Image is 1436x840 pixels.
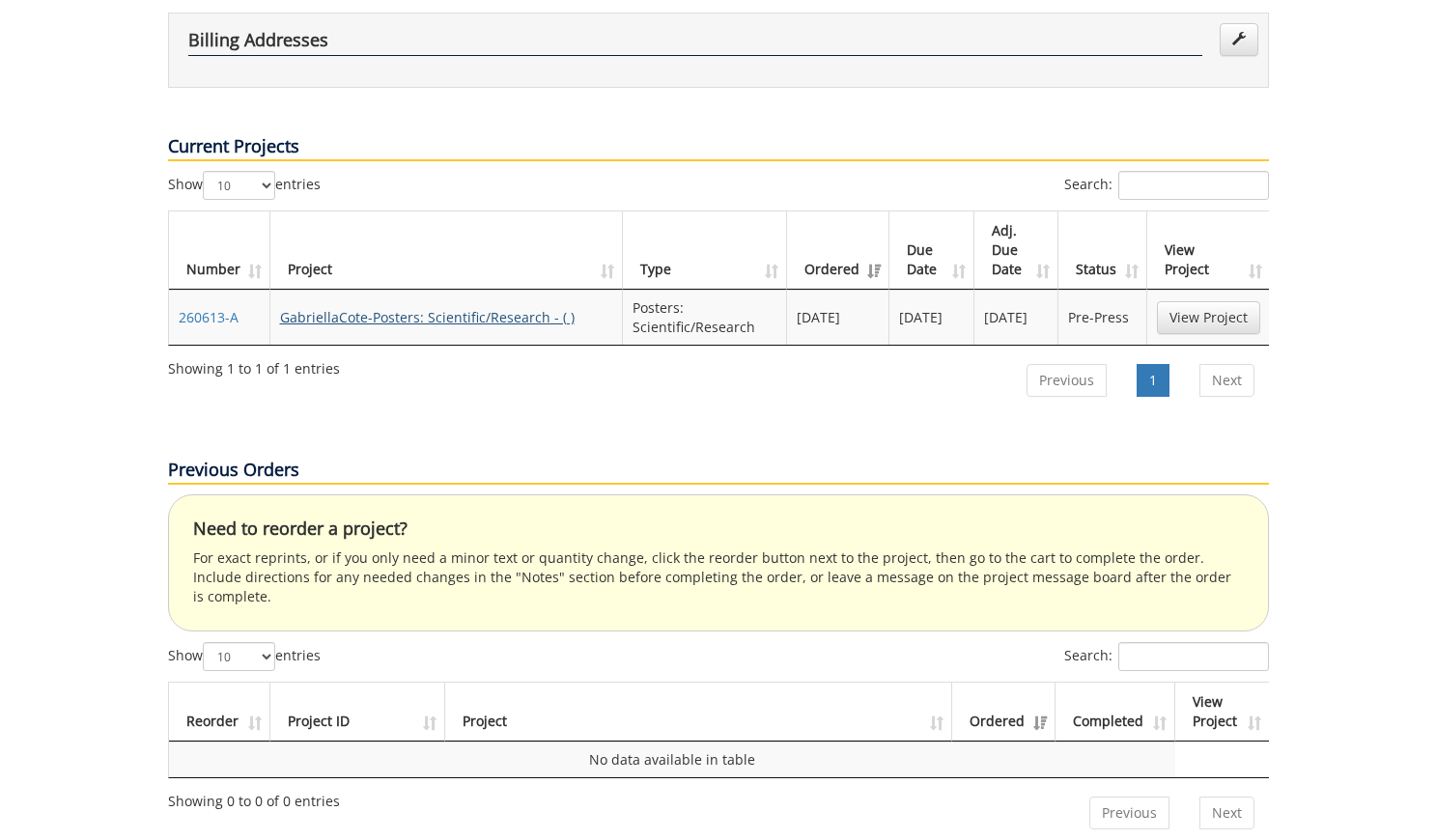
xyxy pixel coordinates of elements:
div: Showing 1 to 1 of 1 entries [168,351,340,378]
th: Number: activate to sort column ascending [169,211,270,290]
td: No data available in table [169,742,1176,777]
th: Ordered: activate to sort column ascending [787,211,889,290]
div: Showing 0 to 0 of 0 entries [168,784,340,811]
th: Type: activate to sort column ascending [623,211,787,290]
td: [DATE] [787,290,889,345]
th: View Project: activate to sort column ascending [1147,211,1270,290]
td: Posters: Scientific/Research [623,290,787,345]
select: Showentries [203,171,275,200]
th: Status: activate to sort column ascending [1058,211,1146,290]
a: 1 [1137,364,1169,397]
th: Ordered: activate to sort column ascending [952,683,1056,742]
a: 260613-A [179,308,239,326]
td: [DATE] [974,290,1059,345]
h4: Need to reorder a project? [193,519,1244,539]
th: Project: activate to sort column ascending [270,211,624,290]
label: Show entries [168,171,321,200]
label: Search: [1064,642,1269,671]
label: Show entries [168,642,321,671]
a: Previous [1089,797,1169,829]
input: Search: [1118,171,1269,200]
th: Completed: activate to sort column ascending [1056,683,1175,742]
input: Search: [1118,642,1269,671]
td: Pre-Press [1058,290,1146,345]
a: Edit Addresses [1220,23,1258,56]
td: [DATE] [889,290,974,345]
a: Next [1199,364,1254,397]
th: View Project: activate to sort column ascending [1175,683,1268,742]
a: Next [1199,797,1254,829]
th: Reorder: activate to sort column ascending [169,683,270,742]
th: Project: activate to sort column ascending [445,683,952,742]
th: Due Date: activate to sort column ascending [889,211,974,290]
label: Search: [1064,171,1269,200]
th: Project ID: activate to sort column ascending [270,683,445,742]
a: GabriellaCote-Posters: Scientific/Research - ( ) [280,308,575,326]
h4: Billing Addresses [188,31,1202,56]
th: Adj. Due Date: activate to sort column ascending [974,211,1059,290]
p: Previous Orders [168,458,1269,485]
a: View Project [1157,301,1260,334]
select: Showentries [203,642,275,671]
p: For exact reprints, or if you only need a minor text or quantity change, click the reorder button... [193,548,1244,606]
p: Current Projects [168,134,1269,161]
a: Previous [1027,364,1107,397]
